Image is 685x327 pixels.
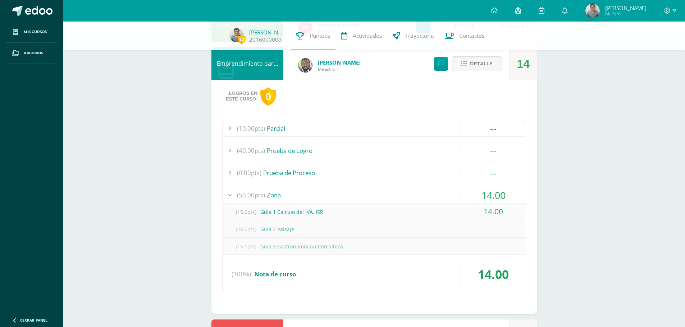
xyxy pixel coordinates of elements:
a: Mis cursos [6,22,58,43]
span: -- [490,166,497,179]
span: Mis cursos [24,29,47,35]
span: (50.00pts) [237,187,265,203]
button: Detalle [452,56,502,71]
span: (100%) [232,261,251,288]
span: Maestro [318,66,361,72]
img: 3ba3423faefa342bc2c5b8ea565e626e.png [585,4,600,18]
img: 3ba3423faefa342bc2c5b8ea565e626e.png [229,28,244,42]
span: [PERSON_NAME] [605,4,647,11]
div: Guia 3 Gastronomía Guatemalteca [223,238,526,254]
span: (40.00pts) [237,143,265,159]
span: -- [490,144,497,157]
span: Punteos [310,32,330,39]
div: 14 [517,48,530,80]
a: Trayectoria [387,22,439,50]
span: (15.0pts) [232,238,260,254]
a: [PERSON_NAME] [249,29,285,36]
a: Punteos [291,22,335,50]
div: Prueba de Proceso [223,165,526,181]
span: Nota de curso [254,270,296,278]
span: (10.00pts) [237,120,265,136]
span: Contactos [459,32,484,39]
span: 14.00 [478,266,509,282]
a: Archivos [6,43,58,64]
a: Contactos [439,22,490,50]
span: (20.0pts) [232,221,260,237]
span: Actividades [353,32,382,39]
span: Cerrar panel [20,318,47,323]
span: Detalle [470,57,493,70]
div: Parcial [223,120,526,136]
div: Prueba de Logro [223,143,526,159]
div: Guía 2 Paisaje [223,221,526,237]
span: 14.00 [481,188,506,202]
span: -- [490,122,497,135]
div: Guía 1 Calculo del IVA, ISR [223,204,526,220]
div: 0 [260,87,276,106]
a: 2016000009 [249,36,282,43]
span: (15.0pts) [232,204,260,220]
img: 712781701cd376c1a616437b5c60ae46.png [298,58,312,73]
span: [PERSON_NAME] [318,59,361,66]
span: 12 [238,35,246,44]
span: Trayectoria [405,32,434,39]
a: Actividades [335,22,387,50]
span: Archivos [24,50,43,56]
span: Mi Perfil [605,11,647,17]
div: Emprendimiento para la Productividad [211,47,283,80]
span: 14.00 [484,206,503,216]
span: Logros en este curso: [226,90,257,102]
div: Zona [223,187,526,203]
span: (0.00pts) [237,165,261,181]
